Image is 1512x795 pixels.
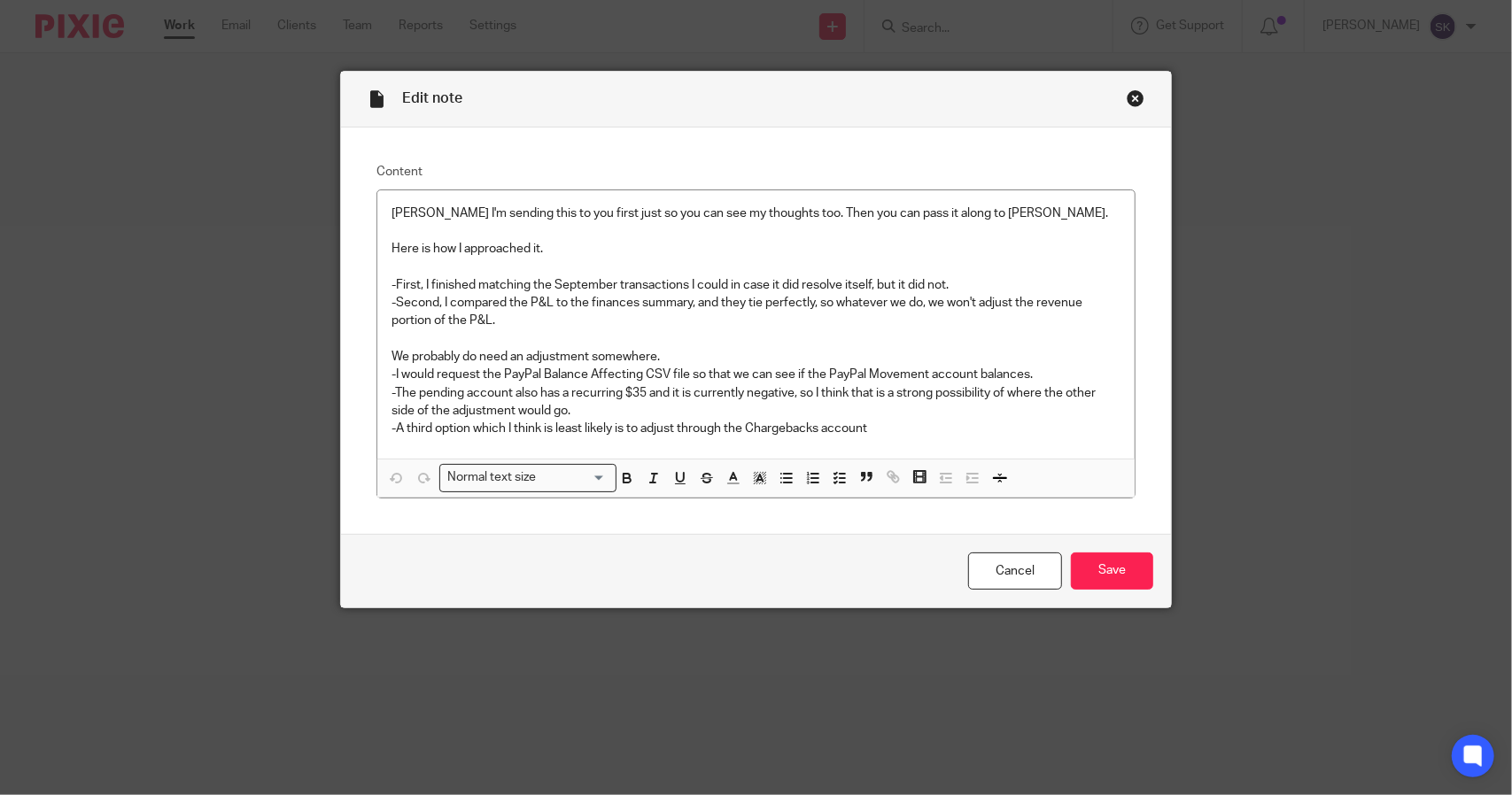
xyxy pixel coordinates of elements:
[439,464,616,491] div: Search for option
[1071,552,1153,590] input: Save
[392,366,1120,383] p: -I would request the PayPal Balance Affecting CSV file so that we can see if the PayPal Movement ...
[392,420,1120,437] p: -A third option which I think is least likely is to adjust through the Chargebacks account
[444,468,540,487] span: Normal text size
[392,294,1120,330] p: -Second, I compared the P&L to the finances summary, and they tie perfectly, so whatever we do, w...
[392,205,1120,222] p: [PERSON_NAME] I'm sending this to you first just so you can see my thoughts too. Then you can pas...
[392,276,1120,294] p: -First, I finished matching the September transactions I could in case it did resolve itself, but...
[402,91,462,105] span: Edit note
[392,384,1120,421] p: -The pending account also has a recurring $35 and it is currently negative, so I think that is a ...
[392,240,1120,258] p: Here is how I approached it.
[392,348,1120,366] p: We probably do need an adjustment somewhere.
[376,163,1136,181] label: Content
[968,552,1062,590] a: Cancel
[1127,89,1144,107] div: Close this dialog window
[542,468,606,487] input: Search for option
